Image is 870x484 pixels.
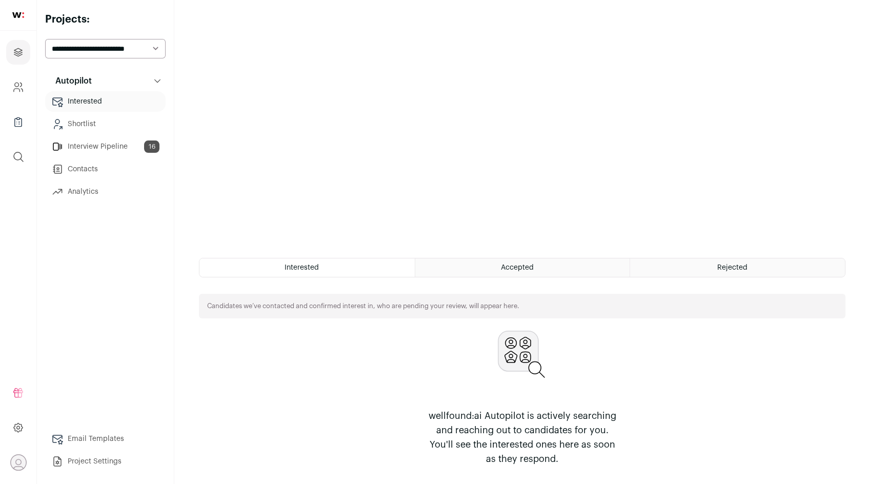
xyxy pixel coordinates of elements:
[45,136,166,157] a: Interview Pipeline16
[45,159,166,179] a: Contacts
[49,75,92,87] p: Autopilot
[12,12,24,18] img: wellfound-shorthand-0d5821cbd27db2630d0214b213865d53afaa358527fdda9d0ea32b1df1b89c2c.svg
[207,302,519,310] p: Candidates we’ve contacted and confirmed interest in, who are pending your review, will appear here.
[10,454,27,471] button: Open dropdown
[630,258,845,277] a: Rejected
[144,140,159,153] span: 16
[6,110,30,134] a: Company Lists
[45,451,166,472] a: Project Settings
[45,114,166,134] a: Shortlist
[717,264,747,271] span: Rejected
[45,429,166,449] a: Email Templates
[45,181,166,202] a: Analytics
[45,91,166,112] a: Interested
[45,71,166,91] button: Autopilot
[424,409,621,466] p: wellfound:ai Autopilot is actively searching and reaching out to candidates for you. You'll see t...
[6,75,30,99] a: Company and ATS Settings
[6,40,30,65] a: Projects
[45,12,166,27] h2: Projects:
